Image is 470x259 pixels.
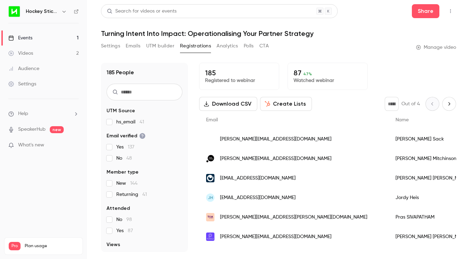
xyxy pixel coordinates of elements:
[220,214,367,221] span: [PERSON_NAME][EMAIL_ADDRESS][PERSON_NAME][DOMAIN_NAME]
[206,174,214,182] img: orah.com
[9,6,20,17] img: Hockey Stick Advisory
[9,242,21,250] span: Pro
[260,97,312,111] button: Create Lists
[107,107,135,114] span: UTM Source
[116,216,132,223] span: No
[220,136,331,143] span: [PERSON_NAME][EMAIL_ADDRESS][DOMAIN_NAME]
[395,117,409,122] span: Name
[140,120,144,124] span: 41
[126,40,140,52] button: Emails
[126,156,132,161] span: 48
[205,69,273,77] p: 185
[126,217,132,222] span: 98
[206,135,214,143] img: collaborare.com.au
[217,40,238,52] button: Analytics
[8,81,36,87] div: Settings
[8,65,39,72] div: Audience
[401,100,420,107] p: Out of 4
[220,175,296,182] span: [EMAIL_ADDRESS][DOMAIN_NAME]
[8,50,33,57] div: Videos
[442,97,456,111] button: Next page
[206,213,214,221] img: toaglobal.com
[128,145,134,150] span: 137
[70,142,79,148] iframe: Noticeable Trigger
[116,180,138,187] span: New
[293,69,362,77] p: 87
[220,194,296,201] span: [EMAIL_ADDRESS][DOMAIN_NAME]
[220,233,331,241] span: [PERSON_NAME][EMAIL_ADDRESS][DOMAIN_NAME]
[206,233,214,241] img: purpleplayground.com.au
[26,8,58,15] h6: Hockey Stick Advisory
[142,192,147,197] span: 41
[8,35,32,41] div: Events
[293,77,362,84] p: Watched webinar
[8,110,79,117] li: help-dropdown-opener
[180,40,211,52] button: Registrations
[259,40,269,52] button: CTA
[416,44,456,51] a: Manage video
[244,40,254,52] button: Polls
[101,40,120,52] button: Settings
[107,8,177,15] div: Search for videos or events
[116,227,133,234] span: Yes
[107,68,134,77] h1: 185 People
[107,241,120,248] span: Views
[18,142,44,149] span: What's new
[128,228,133,233] span: 87
[116,144,134,151] span: Yes
[199,97,257,111] button: Download CSV
[107,132,146,139] span: Email verified
[220,155,331,162] span: [PERSON_NAME][EMAIL_ADDRESS][DOMAIN_NAME]
[116,119,144,125] span: hs_email
[18,110,28,117] span: Help
[50,126,64,133] span: new
[303,71,312,76] span: 47 %
[146,40,174,52] button: UTM builder
[107,169,139,176] span: Member type
[18,126,46,133] a: SpeakerHub
[206,117,218,122] span: Email
[101,29,456,38] h1: Turning Intent Into Impact: Operationalising Your Partner Strategy
[107,205,130,212] span: Attended
[25,243,78,249] span: Plan usage
[206,154,214,163] img: thinkandgrowinc.com
[412,4,439,18] button: Share
[130,181,138,186] span: 144
[116,155,132,162] span: No
[205,77,273,84] p: Registered to webinar
[116,191,147,198] span: Returning
[208,195,213,201] span: JH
